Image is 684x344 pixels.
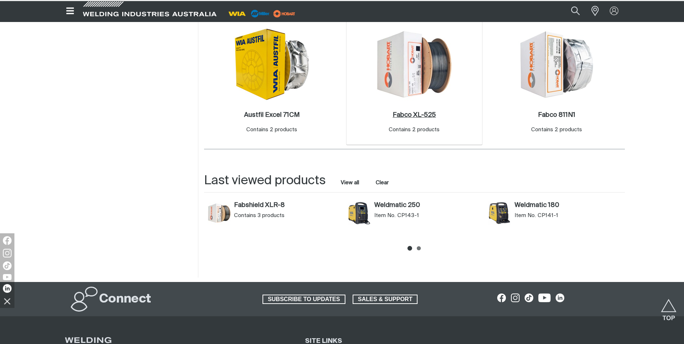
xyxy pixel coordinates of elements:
[518,30,595,99] img: Fabco 811N1
[374,178,390,188] button: Clear all last viewed products
[3,284,12,293] img: LinkedIn
[389,126,440,134] div: Contains 2 products
[341,179,359,186] a: View all last viewed products
[234,202,340,210] a: Fabshield XLR-8
[234,212,340,219] div: Contains 3 products
[538,111,575,119] a: Fabco 811N1
[3,261,12,270] img: TikTok
[376,26,453,103] img: Fabco XL-525
[374,202,481,210] a: Weldmatic 250
[393,111,436,119] a: Fabco XL-525
[563,3,588,19] button: Search products
[204,200,344,231] article: Fabshield XLR-8 (Fabshield XLR-8)
[538,112,575,118] h2: Fabco 811N1
[374,212,396,219] span: Item No.
[393,112,436,118] h2: Fabco XL-525
[353,295,418,304] a: SALES & SUPPORT
[246,126,297,134] div: Contains 2 products
[244,112,300,118] h2: Austfil Excel 71CM
[262,295,345,304] a: SUBSCRIBE TO UPDATES
[554,3,587,19] input: Product name or item number...
[344,200,484,231] article: Weldmatic 250 (CP143-1)
[1,295,13,307] img: hide socials
[3,274,12,280] img: YouTube
[488,202,511,225] img: Weldmatic 180
[515,202,621,210] a: Weldmatic 180
[531,126,582,134] div: Contains 2 products
[3,249,12,257] img: Instagram
[353,295,417,304] span: SALES & SUPPORT
[271,8,297,19] img: miller
[484,200,625,231] article: Weldmatic 180 (CP141-1)
[661,299,677,315] button: Scroll to top
[271,11,297,16] a: miller
[397,212,419,219] span: CP143-1
[263,295,345,304] span: SUBSCRIBE TO UPDATES
[204,173,326,189] h2: Last viewed products
[233,27,310,101] img: Austfil Excel 71CM
[208,202,231,225] img: Fabshield XLR-8
[244,111,300,119] a: Austfil Excel 71CM
[3,236,12,245] img: Facebook
[515,212,536,219] span: Item No.
[348,202,371,225] img: Weldmatic 250
[538,212,558,219] span: CP141-1
[99,291,151,307] h2: Connect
